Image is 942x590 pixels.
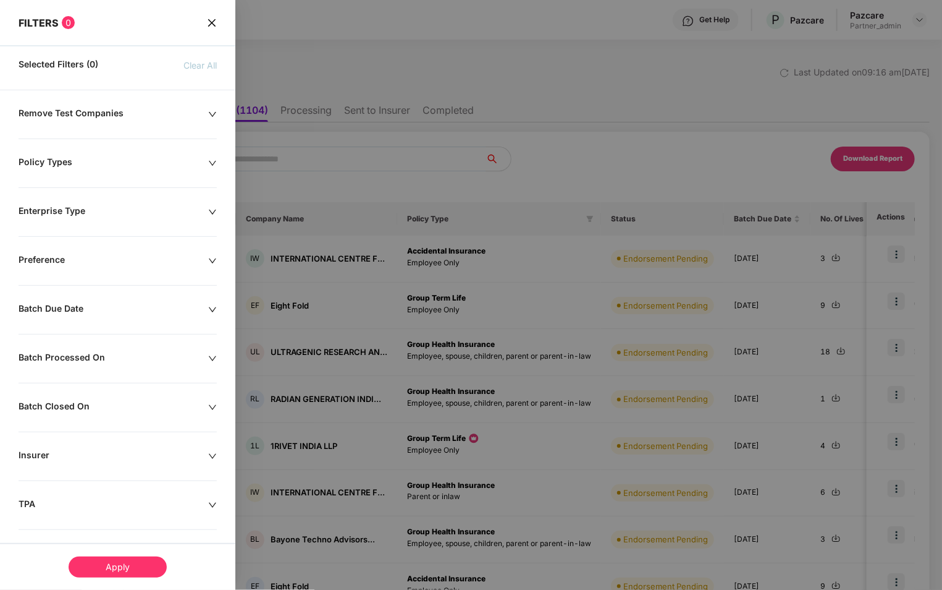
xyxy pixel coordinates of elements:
span: down [208,110,217,119]
span: down [208,306,217,314]
div: Batch Processed On [19,352,208,366]
span: down [208,159,217,168]
div: Batch Closed On [19,401,208,414]
span: Clear All [183,59,217,72]
div: Insurer [19,450,208,463]
span: down [208,354,217,363]
span: down [208,257,217,265]
span: down [208,208,217,216]
span: down [208,501,217,510]
span: Selected Filters (0) [19,59,98,72]
span: close [207,16,217,29]
div: Enterprise Type [19,205,208,219]
div: TPA [19,498,208,512]
span: down [208,452,217,461]
div: Preference [19,254,208,268]
div: Policy Types [19,156,208,170]
span: FILTERS [19,17,59,29]
span: down [208,403,217,412]
div: Apply [69,557,167,578]
div: Remove Test Companies [19,108,208,121]
div: Batch Due Date [19,303,208,317]
span: 0 [62,16,75,29]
